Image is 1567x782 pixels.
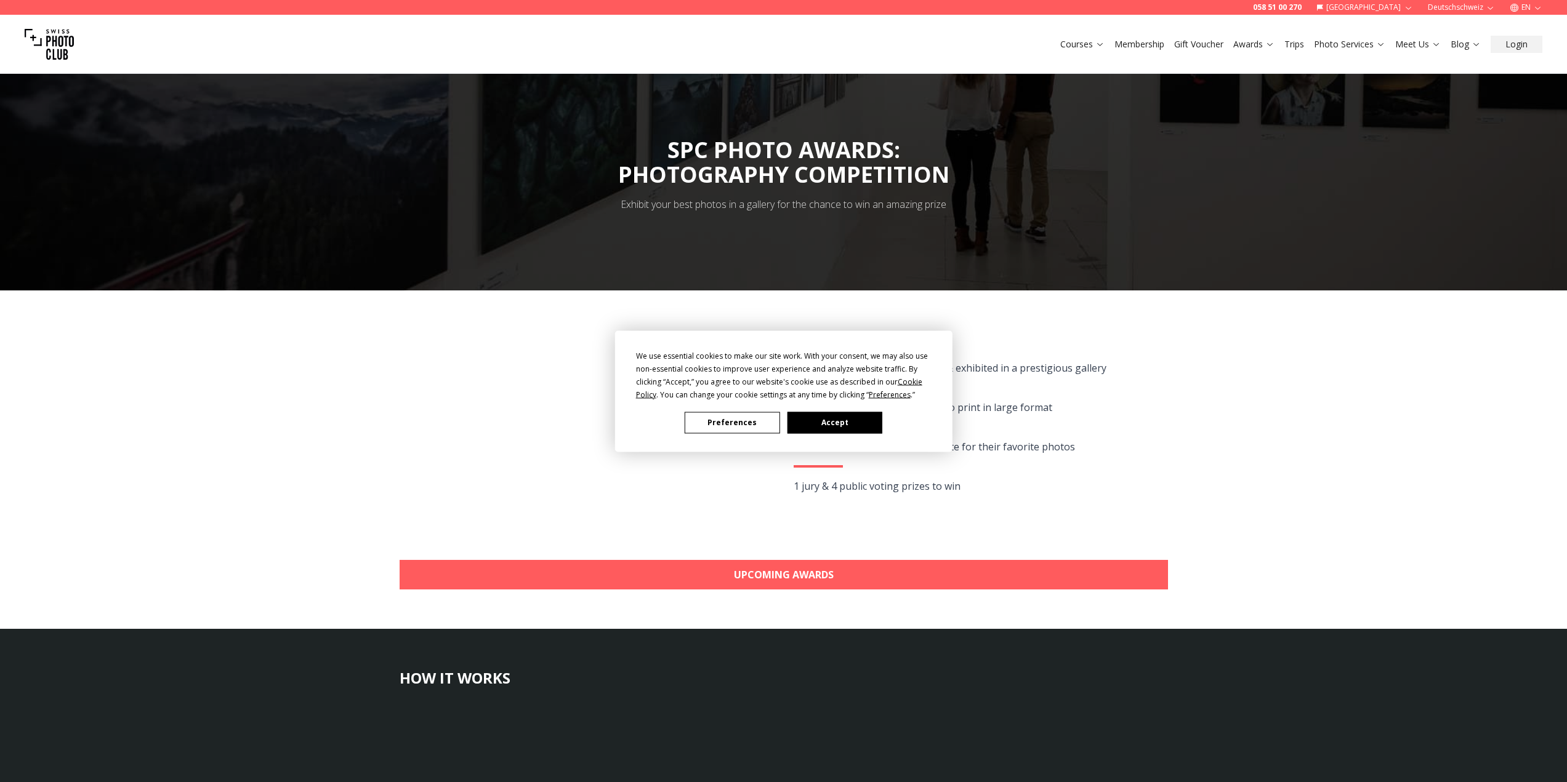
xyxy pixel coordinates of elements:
button: Accept [787,412,882,433]
span: Cookie Policy [636,376,922,399]
button: Preferences [685,412,779,433]
div: Cookie Consent Prompt [614,330,952,452]
span: Preferences [869,389,911,399]
div: We use essential cookies to make our site work. With your consent, we may also use non-essential ... [636,349,932,401]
